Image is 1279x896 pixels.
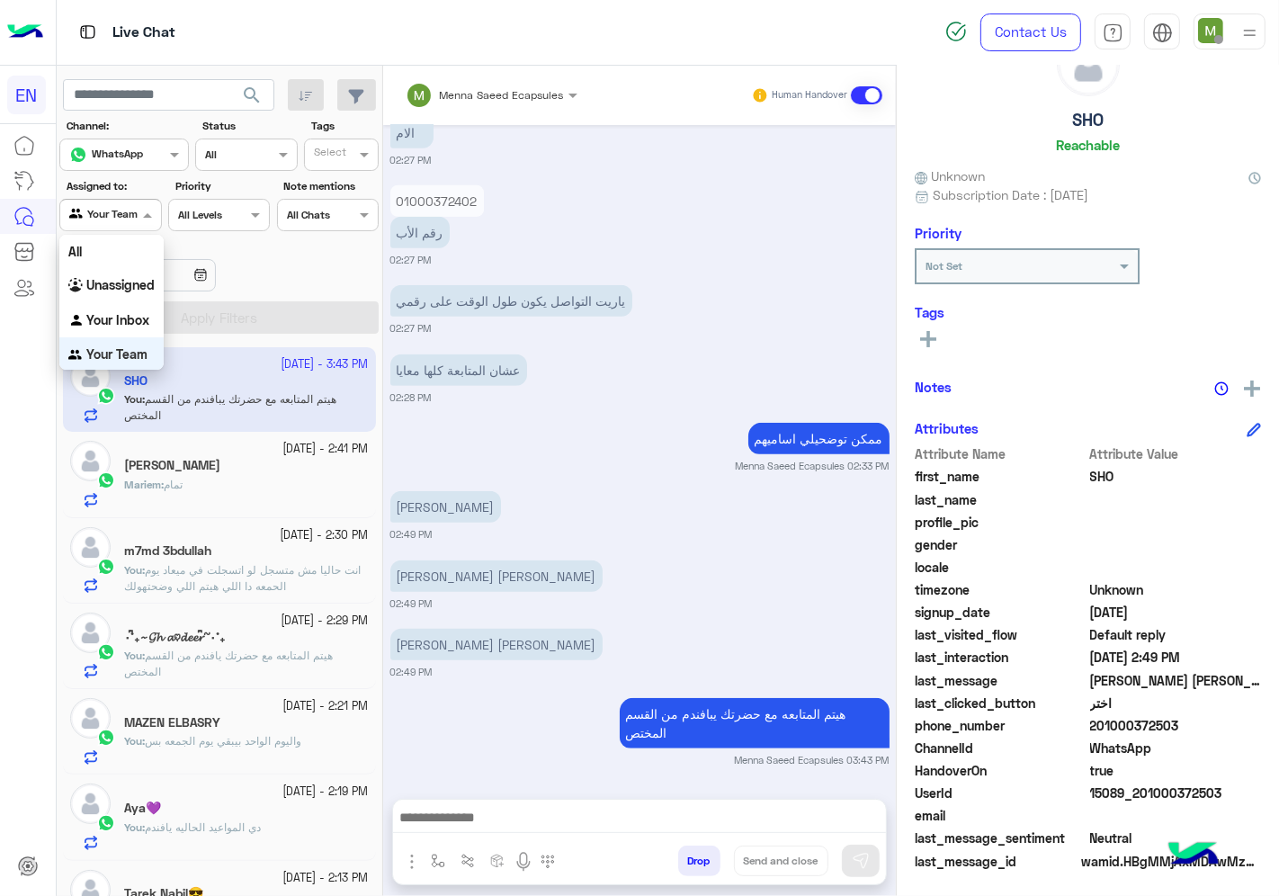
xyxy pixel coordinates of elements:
[311,144,346,165] div: Select
[67,238,268,255] label: Date Range
[97,814,115,832] img: WhatsApp
[915,648,1087,667] span: last_interaction
[86,346,148,362] b: Your Team
[7,13,43,51] img: Logo
[1056,137,1120,153] h6: Reachable
[915,852,1078,871] span: last_message_id
[124,563,145,577] b: :
[915,625,1087,644] span: last_visited_flow
[86,312,149,327] b: Your Inbox
[68,244,82,259] b: All
[620,698,890,748] p: 11/10/2025, 3:43 PM
[1090,716,1262,735] span: 201000372503
[390,665,433,679] small: 02:49 PM
[202,118,295,134] label: Status
[945,21,967,42] img: spinner
[283,784,369,801] small: [DATE] - 2:19 PM
[915,558,1087,577] span: locale
[145,820,261,834] span: دي المواعيد الحاليه يافندم
[772,88,847,103] small: Human Handover
[1239,22,1261,44] img: profile
[124,563,361,593] span: انت حاليا مش متسجل لو اتسجلت في ميعاد يوم الحمعه دا اللي هيتم اللي وضحتهولك
[390,354,527,386] p: 11/10/2025, 2:28 PM
[390,217,450,248] p: 11/10/2025, 2:27 PM
[440,88,564,102] span: Menna Saeed Ecapsules
[915,580,1087,599] span: timezone
[915,379,952,395] h6: Notes
[97,729,115,747] img: WhatsApp
[915,444,1087,463] span: Attribute Name
[1090,739,1262,757] span: 2
[926,259,962,273] b: Not Set
[390,560,603,592] p: 11/10/2025, 2:49 PM
[390,321,432,336] small: 02:27 PM
[124,649,333,678] span: هيتم المتابعه مع حضرتك يافندم من القسم المختص
[748,423,890,454] p: 11/10/2025, 2:33 PM
[390,153,432,167] small: 02:27 PM
[112,21,175,45] p: Live Chat
[390,596,433,611] small: 02:49 PM
[70,613,111,653] img: defaultAdmin.png
[59,301,379,334] button: Apply Filters
[68,278,86,296] img: INBOX.AGENTFILTER.UNASSIGNED
[915,420,979,436] h6: Attributes
[1090,580,1262,599] span: Unknown
[1090,694,1262,712] span: اختر
[390,185,484,217] p: 11/10/2025, 2:27 PM
[915,829,1087,847] span: last_message_sentiment
[97,643,115,661] img: WhatsApp
[67,178,159,194] label: Assigned to:
[7,76,46,114] div: EN
[283,698,369,715] small: [DATE] - 2:21 PM
[1090,761,1262,780] span: true
[124,543,211,559] h5: m7md 3bdullah
[1090,671,1262,690] span: حبيبه عادل أحمد سليمان
[1072,110,1104,130] h5: SHO
[915,513,1087,532] span: profile_pic
[70,527,111,568] img: defaultAdmin.png
[734,846,828,876] button: Send and close
[541,855,555,869] img: make a call
[70,784,111,824] img: defaultAdmin.png
[1090,784,1262,802] span: 15089_201000372503
[1090,467,1262,486] span: SHO
[390,253,432,267] small: 02:27 PM
[241,85,263,106] span: search
[97,558,115,576] img: WhatsApp
[915,304,1261,320] h6: Tags
[86,277,155,292] b: Unassigned
[483,846,513,875] button: create order
[678,846,720,876] button: Drop
[124,820,142,834] span: You
[513,851,534,873] img: send voice note
[124,649,142,662] span: You
[915,716,1087,735] span: phone_number
[68,347,86,365] img: INBOX.AGENTFILTER.YOURTEAM
[283,441,369,458] small: [DATE] - 2:41 PM
[461,854,475,868] img: Trigger scenario
[1162,824,1225,887] img: hulul-logo.png
[1095,13,1131,51] a: tab
[915,784,1087,802] span: UserId
[1058,34,1119,95] img: defaultAdmin.png
[852,852,870,870] img: send message
[390,527,433,542] small: 02:49 PM
[1244,381,1260,397] img: add
[124,649,145,662] b: :
[67,118,187,134] label: Channel:
[735,753,890,767] small: Menna Saeed Ecapsules 03:43 PM
[124,630,226,645] h5: ‧˚₊ྀི~𝓖𝓱 𝓪♡𝓭𝓮𝓮𝓻~ྀི‧˚₊
[453,846,483,875] button: Trigger scenario
[1090,603,1262,622] span: 2025-10-05T17:45:09.118Z
[164,478,183,491] span: تمام
[1090,535,1262,554] span: null
[915,535,1087,554] span: gender
[1090,806,1262,825] span: null
[915,761,1087,780] span: HandoverOn
[124,734,142,748] span: You
[68,312,86,330] img: INBOX.AGENTFILTER.YOURINBOX
[390,629,603,660] p: 11/10/2025, 2:49 PM
[1090,444,1262,463] span: Attribute Value
[283,178,376,194] label: Note mentions
[1081,852,1261,871] span: wamid.HBgMMjAxMDAwMzcyNTAzFQIAEhggQTUzQUExNzBBMUVBMDIzRDYwNEZDQkVGQUJGQTY3RTYA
